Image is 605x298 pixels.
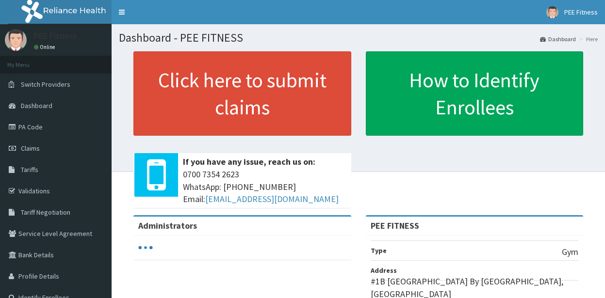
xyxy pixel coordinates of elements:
[21,101,52,110] span: Dashboard
[21,165,38,174] span: Tariffs
[546,6,558,18] img: User Image
[119,31,598,44] h1: Dashboard - PEE FITNESS
[366,51,584,136] a: How to Identify Enrollees
[138,220,197,231] b: Administrators
[577,35,598,43] li: Here
[34,31,77,40] p: PEE Fitness
[133,51,351,136] a: Click here to submit claims
[34,44,57,50] a: Online
[21,80,70,89] span: Switch Providers
[205,193,339,204] a: [EMAIL_ADDRESS][DOMAIN_NAME]
[371,246,387,255] b: Type
[371,220,419,231] strong: PEE FITNESS
[540,35,576,43] a: Dashboard
[183,168,346,205] span: 0700 7354 2623 WhatsApp: [PHONE_NUMBER] Email:
[21,208,70,217] span: Tariff Negotiation
[183,156,315,167] b: If you have any issue, reach us on:
[21,144,40,153] span: Claims
[564,8,598,16] span: PEE Fitness
[371,266,397,275] b: Address
[5,29,27,51] img: User Image
[138,240,153,255] svg: audio-loading
[562,246,578,258] p: Gym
